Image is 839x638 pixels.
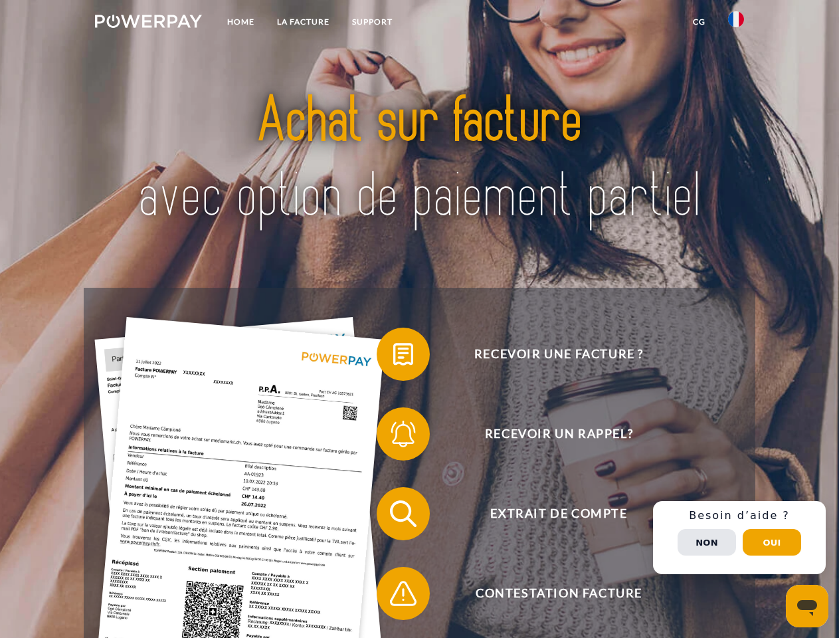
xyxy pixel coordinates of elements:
span: Extrait de compte [396,487,721,540]
img: qb_warning.svg [387,577,420,610]
button: Extrait de compte [377,487,722,540]
h3: Besoin d’aide ? [661,509,818,522]
a: LA FACTURE [266,10,341,34]
a: Support [341,10,404,34]
a: Home [216,10,266,34]
button: Non [678,529,736,556]
img: qb_search.svg [387,497,420,530]
img: qb_bill.svg [387,338,420,371]
img: qb_bell.svg [387,417,420,451]
div: Schnellhilfe [653,501,826,574]
span: Recevoir un rappel? [396,407,721,461]
span: Recevoir une facture ? [396,328,721,381]
a: CG [682,10,717,34]
button: Recevoir une facture ? [377,328,722,381]
button: Oui [743,529,801,556]
button: Contestation Facture [377,567,722,620]
button: Recevoir un rappel? [377,407,722,461]
img: title-powerpay_fr.svg [127,64,712,255]
img: logo-powerpay-white.svg [95,15,202,28]
iframe: Bouton de lancement de la fenêtre de messagerie [786,585,828,627]
span: Contestation Facture [396,567,721,620]
img: fr [728,11,744,27]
